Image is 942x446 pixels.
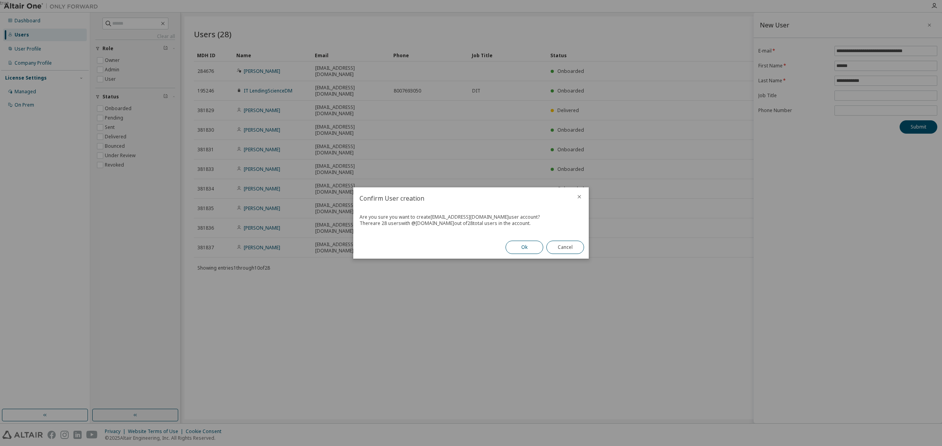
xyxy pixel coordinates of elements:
[506,241,543,254] button: Ok
[360,220,582,227] div: There are 28 users with @ [DOMAIN_NAME] out of 28 total users in the account.
[353,187,570,209] h2: Confirm User creation
[546,241,584,254] button: Cancel
[360,214,582,220] div: Are you sure you want to create [EMAIL_ADDRESS][DOMAIN_NAME] user account?
[576,194,582,200] button: close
